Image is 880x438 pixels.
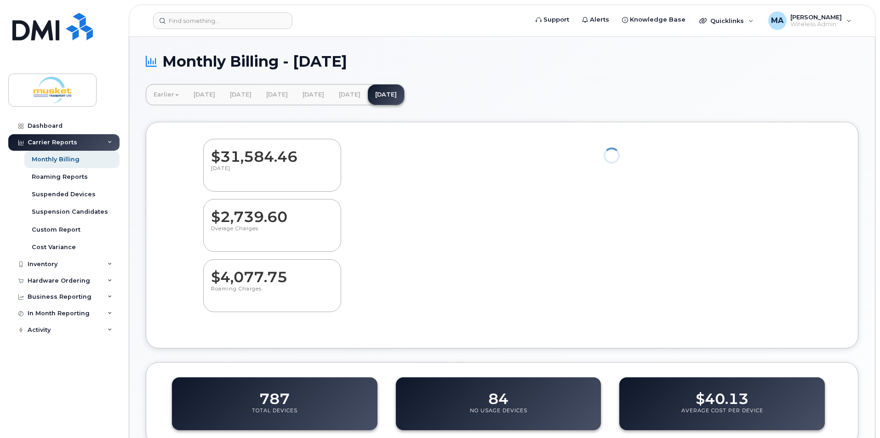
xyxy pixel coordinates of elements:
[368,85,404,105] a: [DATE]
[252,407,297,424] p: Total Devices
[146,85,186,105] a: Earlier
[696,381,749,407] dd: $40.13
[470,407,527,424] p: No Usage Devices
[295,85,331,105] a: [DATE]
[488,381,509,407] dd: 84
[331,85,368,105] a: [DATE]
[186,85,223,105] a: [DATE]
[211,199,333,225] dd: $2,739.60
[223,85,259,105] a: [DATE]
[259,381,290,407] dd: 787
[259,85,295,105] a: [DATE]
[211,225,333,242] p: Overage Charges
[146,53,858,69] h1: Monthly Billing - [DATE]
[681,407,763,424] p: Average Cost Per Device
[211,260,333,285] dd: $4,077.75
[211,285,333,302] p: Roaming Charges
[211,165,333,182] p: [DATE]
[211,139,333,165] dd: $31,584.46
